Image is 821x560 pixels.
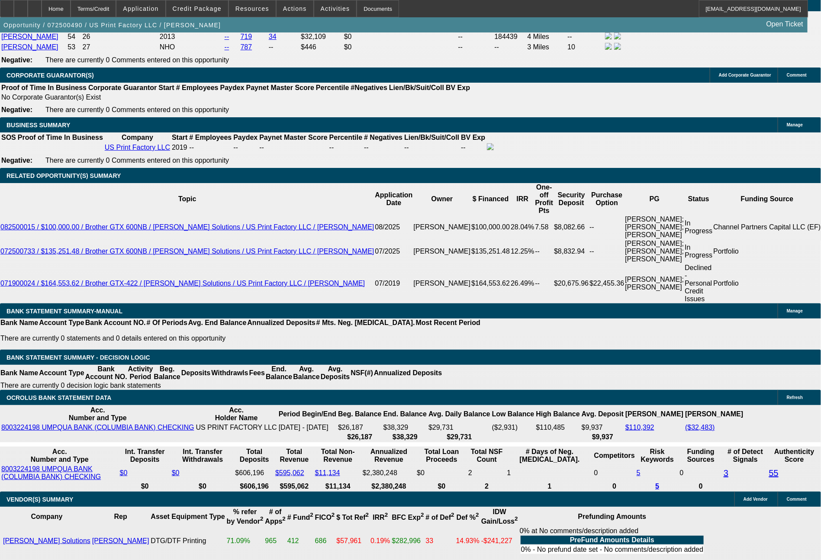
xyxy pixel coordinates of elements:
[315,482,361,491] th: $11,134
[625,183,684,215] th: PG
[105,144,170,151] a: US Print Factory LLC
[338,433,382,441] th: $26,187
[625,239,684,264] td: [PERSON_NAME]; [PERSON_NAME]; [PERSON_NAME]
[6,172,121,179] span: RELATED OPPORTUNITY(S) SUMMARY
[6,394,111,401] span: OCROLUS BANK STATEMENT DATA
[171,447,234,464] th: Int. Transfer Withdrawals
[684,183,713,215] th: Status
[235,465,274,481] td: $606,196
[492,423,535,432] td: ($2,931)
[173,5,222,12] span: Credit Package
[527,32,567,42] td: 4 Miles
[404,143,460,152] td: --
[350,365,373,381] th: NSF(#)
[713,215,821,239] td: Channel Partners Capital LLC (EF)
[787,497,807,502] span: Comment
[476,512,479,518] sup: 2
[351,84,388,91] b: #Negatives
[315,469,340,476] a: $11,134
[570,536,654,544] b: PreFund Amounts Details
[507,465,593,481] td: 1
[316,319,415,327] th: # Mts. Neg. [MEDICAL_DATA].
[554,239,589,264] td: $8,832.94
[196,406,277,422] th: Acc. Holder Name
[468,447,506,464] th: Sum of the Total NSF Count and Total Overdraft Fee Count from Ocrolus
[85,319,146,327] th: Bank Account NO.
[151,513,225,520] b: Asset Equipment Type
[211,365,248,381] th: Withdrawls
[160,33,175,40] span: 2013
[3,537,90,544] a: [PERSON_NAME] Solutions
[375,183,413,215] th: Application Date
[383,433,427,441] th: $38,329
[510,183,534,215] th: IRR
[787,309,803,313] span: Manage
[787,395,803,400] span: Refresh
[315,514,335,521] b: FICO
[471,183,510,215] th: $ Financed
[679,482,722,491] th: 0
[6,122,70,129] span: BUSINESS SUMMARY
[625,406,684,422] th: [PERSON_NAME]
[679,447,722,464] th: Funding Sources
[1,93,474,102] td: No Corporate Guarantor(s) Exist
[3,22,221,29] span: Opportunity / 072500490 / US Print Factory LLC / [PERSON_NAME]
[457,514,479,521] b: Def %
[581,433,624,441] th: $9,937
[241,33,252,40] a: 719
[249,365,265,381] th: Fees
[265,508,286,525] b: # of Apps
[426,514,454,521] b: # of Def
[171,143,188,152] td: 2019
[119,447,171,464] th: Int. Transfer Deposits
[220,84,245,91] b: Paydex
[153,365,180,381] th: Beg. Balance
[235,5,269,12] span: Resources
[181,365,211,381] th: Deposits
[260,516,263,522] sup: 2
[1,43,58,51] a: [PERSON_NAME]
[510,264,534,303] td: 26.49%
[278,406,337,422] th: Period Begin/End
[265,527,286,555] td: 965
[314,0,357,17] button: Activities
[375,215,413,239] td: 08/2025
[226,527,264,555] td: 71.09%
[196,423,277,432] td: US PRINT FACTORY LLC
[415,319,481,327] th: Most Recent Period
[329,144,362,151] div: --
[283,5,307,12] span: Actions
[594,447,635,464] th: Competitors
[713,239,821,264] td: Portfolio
[625,215,684,239] td: [PERSON_NAME]; [PERSON_NAME]; [PERSON_NAME]
[578,513,647,520] b: Prefunding Amounts
[45,56,229,64] span: There are currently 0 Comments entered on this opportunity
[567,32,604,42] td: --
[510,215,534,239] td: 28.04%
[300,32,343,42] td: $32,109
[416,482,467,491] th: $0
[392,514,424,521] b: BFC Exp
[146,319,188,327] th: # Of Periods
[769,468,779,478] a: 55
[787,122,803,127] span: Manage
[259,144,327,151] div: --
[122,134,153,141] b: Company
[225,33,229,40] a: --
[235,447,274,464] th: Total Deposits
[116,0,165,17] button: Application
[1,106,32,113] b: Negative:
[172,469,180,476] a: $0
[413,239,471,264] td: [PERSON_NAME]
[594,465,635,481] td: 0
[713,183,821,215] th: Funding Source
[67,42,81,52] td: 53
[457,42,493,52] td: --
[581,423,624,432] td: $9,937
[428,423,491,432] td: $29,731
[189,144,194,151] span: --
[614,43,621,50] img: linkedin-icon.png
[300,42,343,52] td: $446
[370,527,390,555] td: 0.19%
[227,508,264,525] b: % refer by Vendor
